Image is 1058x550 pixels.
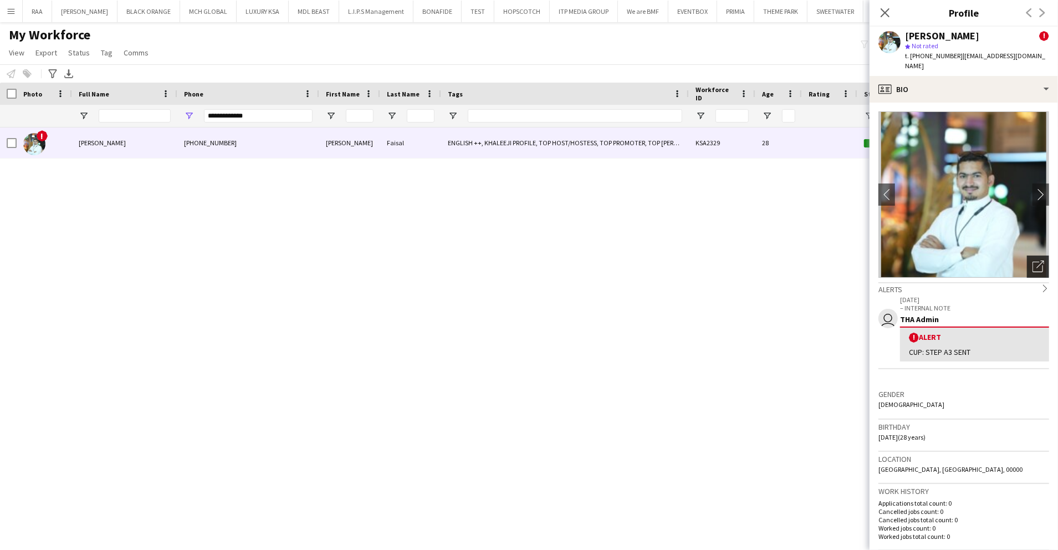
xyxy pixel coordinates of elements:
h3: Profile [870,6,1058,20]
span: Full Name [79,90,109,98]
a: Comms [119,45,153,60]
button: Open Filter Menu [387,111,397,121]
input: Phone Filter Input [204,109,313,123]
span: Status [864,90,886,98]
div: Alert [909,332,1040,343]
span: Tags [448,90,463,98]
p: Worked jobs total count: 0 [878,532,1049,541]
a: View [4,45,29,60]
span: ! [37,130,48,141]
h3: Gender [878,389,1049,399]
span: Status [68,48,90,58]
div: Faisal [380,128,441,158]
button: HOPSCOTCH [494,1,550,22]
span: Photo [23,90,42,98]
span: Phone [184,90,203,98]
button: Open Filter Menu [864,111,874,121]
img: Crew avatar or photo [878,111,1049,278]
button: Open Filter Menu [326,111,336,121]
span: Rating [809,90,830,98]
span: My Workforce [9,27,90,43]
app-action-btn: Advanced filters [46,67,59,80]
span: [GEOGRAPHIC_DATA], [GEOGRAPHIC_DATA], 00000 [878,465,1023,473]
button: PRIMIA [717,1,754,22]
span: First Name [326,90,360,98]
div: KSA2329 [689,128,755,158]
button: THE LACE CHECK [863,1,929,22]
input: Workforce ID Filter Input [715,109,749,123]
span: Comms [124,48,149,58]
h3: Work history [878,486,1049,496]
img: Mohamad Faisal [23,133,45,155]
div: CUP: STEP A3 SENT [909,347,1040,357]
div: 28 [755,128,802,158]
div: THA Admin [900,314,1049,324]
span: Last Name [387,90,420,98]
p: Cancelled jobs count: 0 [878,507,1049,516]
p: – INTERNAL NOTE [900,304,1049,312]
h3: Location [878,454,1049,464]
span: [DEMOGRAPHIC_DATA] [878,400,944,409]
span: View [9,48,24,58]
input: Full Name Filter Input [99,109,171,123]
span: [PERSON_NAME] [79,139,126,147]
app-action-btn: Export XLSX [62,67,75,80]
button: LUXURY KSA [237,1,289,22]
p: Worked jobs count: 0 [878,524,1049,532]
div: Alerts [878,282,1049,294]
div: [PHONE_NUMBER] [177,128,319,158]
a: Tag [96,45,117,60]
button: L.I.P.S Management [339,1,413,22]
button: Open Filter Menu [79,111,89,121]
button: Open Filter Menu [696,111,706,121]
span: ! [909,333,919,343]
div: [PERSON_NAME] [905,31,979,41]
button: MCH GLOBAL [180,1,237,22]
button: [PERSON_NAME] [52,1,117,22]
button: We are BMF [618,1,668,22]
p: [DATE] [900,296,1049,304]
a: Status [64,45,94,60]
input: Last Name Filter Input [407,109,435,123]
div: Open photos pop-in [1027,256,1049,278]
button: THEME PARK [754,1,807,22]
button: TEST [462,1,494,22]
span: Active [864,139,898,147]
input: Tags Filter Input [468,109,682,123]
button: SWEETWATER [807,1,863,22]
span: Age [762,90,774,98]
p: Applications total count: 0 [878,499,1049,507]
span: ! [1039,31,1049,41]
div: [PERSON_NAME] [319,128,380,158]
span: Export [35,48,57,58]
button: BONAFIDE [413,1,462,22]
button: Open Filter Menu [184,111,194,121]
div: ENGLISH ++, KHALEEJI PROFILE, TOP HOST/HOSTESS, TOP PROMOTER, TOP [PERSON_NAME] [441,128,689,158]
span: Workforce ID [696,85,735,102]
div: Bio [870,76,1058,103]
button: BLACK ORANGE [117,1,180,22]
span: [DATE] (28 years) [878,433,926,441]
span: | [EMAIL_ADDRESS][DOMAIN_NAME] [905,52,1045,70]
input: Age Filter Input [782,109,795,123]
h3: Birthday [878,422,1049,432]
button: MDL BEAST [289,1,339,22]
span: t. [PHONE_NUMBER] [905,52,963,60]
span: Tag [101,48,113,58]
p: Cancelled jobs total count: 0 [878,516,1049,524]
input: First Name Filter Input [346,109,374,123]
a: Export [31,45,62,60]
button: ITP MEDIA GROUP [550,1,618,22]
button: RAA [23,1,52,22]
span: Not rated [912,42,938,50]
button: EVENTBOX [668,1,717,22]
button: Open Filter Menu [762,111,772,121]
button: Open Filter Menu [448,111,458,121]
